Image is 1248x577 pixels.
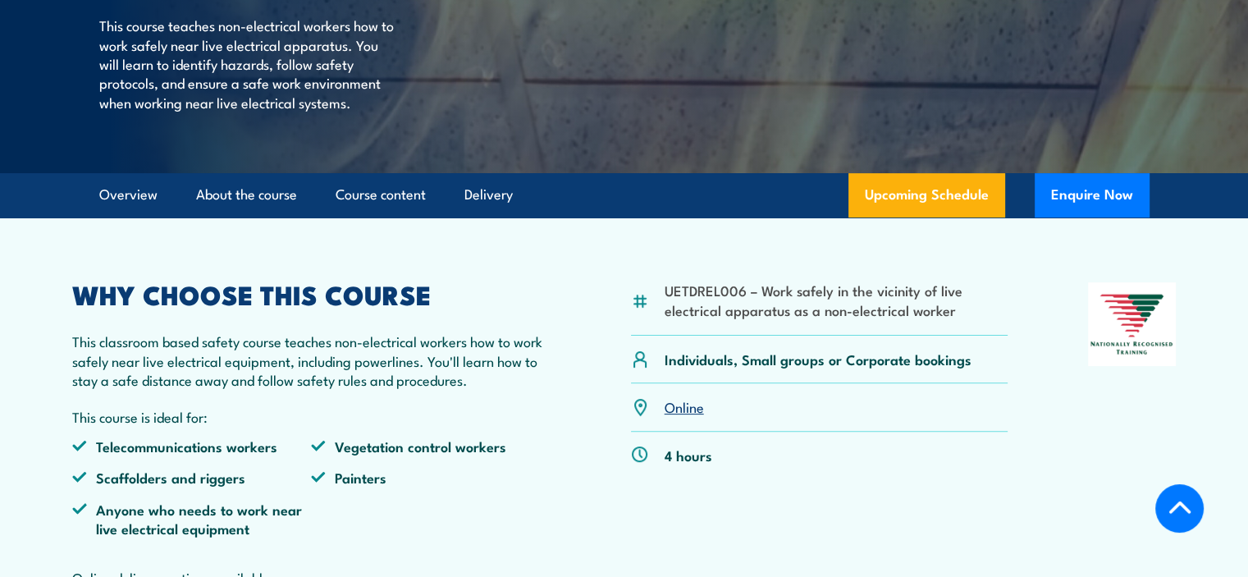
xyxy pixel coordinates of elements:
a: Online [665,396,704,416]
p: 4 hours [665,446,712,465]
a: Upcoming Schedule [848,173,1005,218]
li: Painters [311,468,551,487]
a: About the course [196,173,297,217]
li: UETDREL006 – Work safely in the vicinity of live electrical apparatus as a non-electrical worker [665,281,1008,319]
h2: WHY CHOOSE THIS COURSE [72,282,551,305]
li: Telecommunications workers [72,437,312,456]
a: Overview [99,173,158,217]
li: Vegetation control workers [311,437,551,456]
p: Individuals, Small groups or Corporate bookings [665,350,971,369]
li: Scaffolders and riggers [72,468,312,487]
img: Nationally Recognised Training logo. [1088,282,1177,366]
p: This course is ideal for: [72,407,551,426]
p: This course teaches non-electrical workers how to work safely near live electrical apparatus. You... [99,16,399,112]
a: Course content [336,173,426,217]
li: Anyone who needs to work near live electrical equipment [72,500,312,538]
p: This classroom based safety course teaches non-electrical workers how to work safely near live el... [72,332,551,389]
button: Enquire Now [1035,173,1150,218]
a: Delivery [464,173,513,217]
